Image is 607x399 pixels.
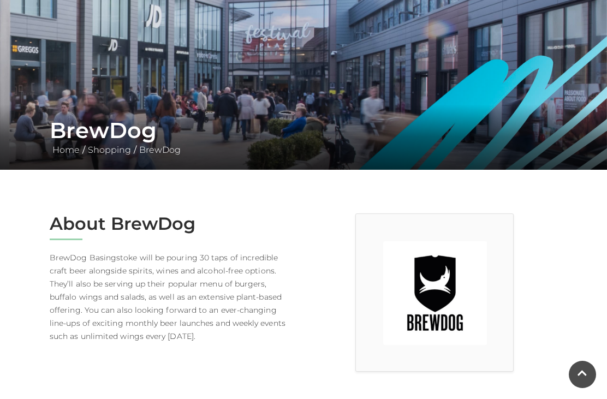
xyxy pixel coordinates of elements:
[85,145,134,155] a: Shopping
[50,117,557,144] h1: BrewDog
[136,145,183,155] a: BrewDog
[50,251,295,343] p: BrewDog Basingstoke will be pouring 30 taps of incredible craft beer alongside spirits, wines and...
[41,117,566,157] div: / /
[50,213,295,234] h2: About BrewDog
[50,145,82,155] a: Home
